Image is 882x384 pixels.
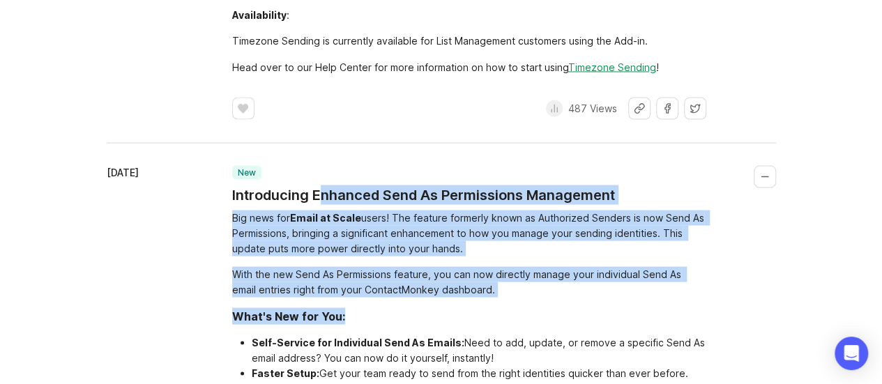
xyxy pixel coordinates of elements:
li: Get your team ready to send from the right identities quicker than ever before. [252,365,706,381]
div: : [232,8,706,23]
p: 487 Views [568,101,617,115]
div: Big news for users! The feature formerly known as Authorized Senders is now Send As Permissions, ... [232,210,706,256]
div: Timezone Sending is currently available for List Management customers using the Add-in. [232,33,706,49]
a: Timezone Sending [568,61,656,72]
p: new [238,167,256,178]
button: Share on Facebook [656,97,678,119]
div: Faster Setup: [252,367,319,378]
div: With the new Send As Permissions feature, you can now directly manage your individual Send As ema... [232,266,706,297]
a: Introducing Enhanced Send As Permissions Management [232,185,615,204]
time: [DATE] [107,166,139,178]
div: Email at Scale [290,211,361,223]
div: What's New for You: [232,307,345,324]
div: Availability [232,9,287,21]
div: Open Intercom Messenger [835,337,868,370]
button: Share link [628,97,651,119]
div: Head over to our Help Center for more information on how to start using ! [232,59,706,75]
div: Self-Service for Individual Send As Emails: [252,336,464,348]
button: Share on X [684,97,706,119]
li: Need to add, update, or remove a specific Send As email address? You can now do it yourself, inst... [252,335,706,365]
button: Collapse changelog entry [754,165,776,187]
